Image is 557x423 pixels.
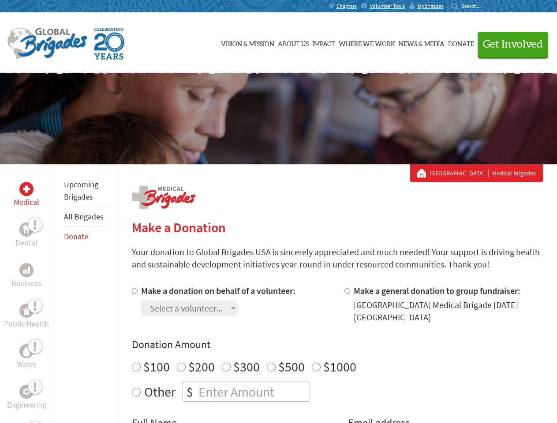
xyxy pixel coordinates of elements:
[417,169,536,178] div: Medical Brigades
[462,3,487,9] input: Search...
[132,246,543,271] p: Your donation to Global Brigades USA is sincerely appreciated and much needed! Your support is dr...
[144,382,176,402] label: Other
[64,227,107,246] li: Donate
[233,358,260,375] label: $300
[354,299,543,323] div: [GEOGRAPHIC_DATA] Medical Brigade [DATE] [GEOGRAPHIC_DATA]
[19,182,34,196] div: Medical
[23,186,30,193] img: Medical
[143,358,170,375] label: $100
[64,175,107,207] li: Upcoming Brigades
[64,179,98,202] a: Upcoming Brigades
[15,223,37,249] a: DentalDental
[23,225,30,234] img: Dental
[132,338,543,352] h4: Donation Amount
[183,382,197,401] div: $
[4,318,49,330] p: Public Health
[19,385,34,399] div: Engineering
[94,28,124,59] img: Global Brigades Celebrating 20 Years
[197,382,310,401] input: Enter Amount
[64,231,88,241] a: Donate
[11,263,41,289] a: BusinessBusiness
[7,385,46,411] a: EngineeringEngineering
[14,196,39,208] p: Medical
[339,21,395,65] a: Where We Work
[312,21,335,65] a: Impact
[278,21,309,65] a: About Us
[323,358,356,375] label: $1000
[23,267,30,274] img: Business
[4,304,49,330] a: Public HealthPublic Health
[17,358,36,371] p: Water
[14,182,39,208] a: MedicalMedical
[64,211,104,222] a: All Brigades
[19,344,34,358] div: Water
[19,304,34,318] div: Public Health
[132,219,543,235] h2: Make a Donation
[336,3,357,10] span: Chapters
[23,346,30,356] img: Water
[17,344,36,371] a: WaterWater
[399,21,445,65] a: News & Media
[23,306,30,315] img: Public Health
[19,263,34,277] div: Business
[430,169,489,178] a: [GEOGRAPHIC_DATA]
[221,21,274,65] a: Vision & Mission
[7,399,46,411] p: Engineering
[483,39,543,50] span: Get Involved
[11,277,41,289] p: Business
[370,3,405,10] span: Volunteer Tools
[418,3,444,10] span: MyBrigades
[7,28,87,59] img: Global Brigades Logo
[15,237,37,249] p: Dental
[64,207,107,227] li: All Brigades
[278,358,305,375] label: $500
[141,285,295,296] label: Make a donation on behalf of a volunteer:
[132,186,195,209] img: logo-medical.png
[19,223,34,237] div: Dental
[354,285,520,296] label: Make a general donation to group fundraiser:
[448,21,474,65] a: Donate
[23,388,30,395] img: Engineering
[478,32,548,57] button: Get Involved
[188,358,215,375] label: $200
